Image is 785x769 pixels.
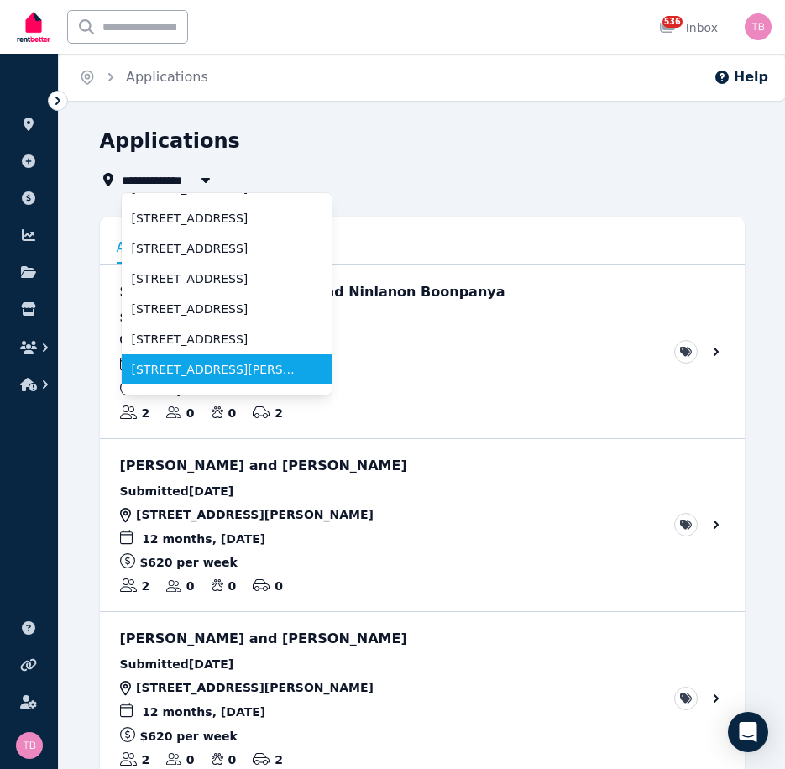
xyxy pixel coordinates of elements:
[117,233,196,264] a: Applied
[714,67,768,87] button: Help
[132,391,301,408] span: [STREET_ADDRESS]
[745,13,772,40] img: Tracy Barrett
[132,361,301,378] span: [STREET_ADDRESS][PERSON_NAME][PERSON_NAME]
[659,19,718,36] div: Inbox
[132,301,301,317] span: [STREET_ADDRESS]
[132,270,301,287] span: [STREET_ADDRESS]
[59,54,228,101] nav: Breadcrumb
[100,128,240,154] h1: Applications
[126,69,208,85] a: Applications
[100,265,745,438] a: View application: Sreypov Sokkhy and Ninlanon Boonpanya
[132,331,301,348] span: [STREET_ADDRESS]
[132,240,301,257] span: [STREET_ADDRESS]
[728,712,768,752] div: Open Intercom Messenger
[100,439,745,612] a: View application: Venu Rajendra and Moosa Baig
[13,6,54,48] img: RentBetter
[132,210,301,227] span: [STREET_ADDRESS]
[16,732,43,759] img: Tracy Barrett
[662,16,683,28] span: 536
